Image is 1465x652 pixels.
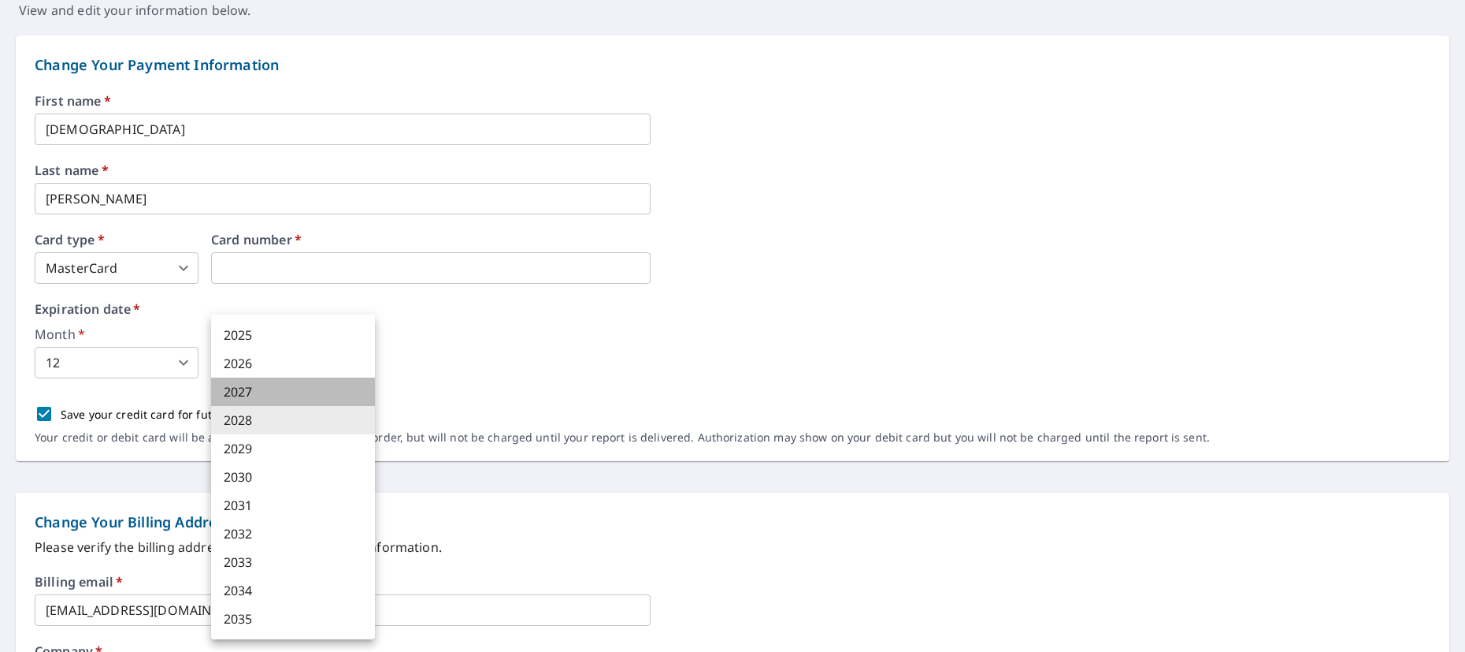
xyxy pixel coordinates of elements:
li: 2027 [211,378,375,406]
li: 2033 [211,548,375,576]
li: 2031 [211,491,375,520]
li: 2035 [211,605,375,633]
li: 2026 [211,349,375,378]
li: 2030 [211,463,375,491]
li: 2025 [211,321,375,349]
li: 2029 [211,434,375,463]
li: 2032 [211,520,375,548]
li: 2028 [211,406,375,434]
li: 2034 [211,576,375,605]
